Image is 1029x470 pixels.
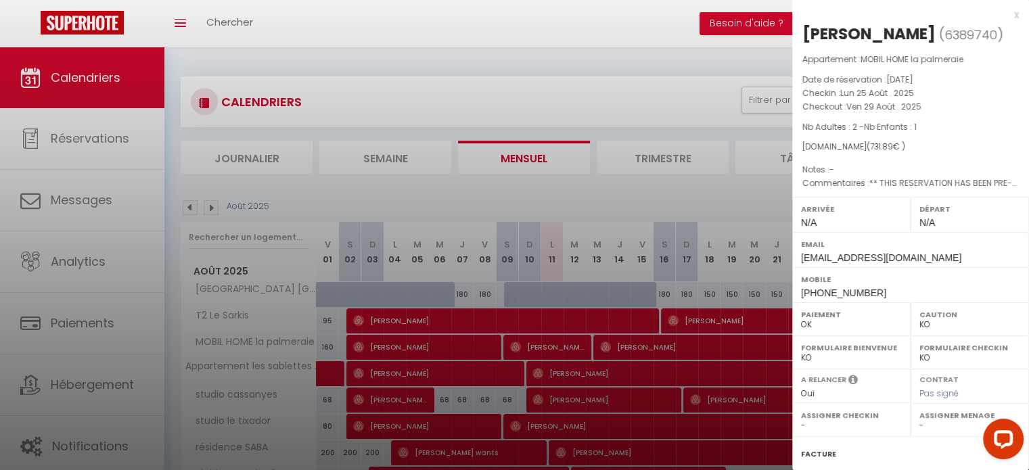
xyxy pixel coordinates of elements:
label: Mobile [801,273,1020,286]
span: ( ) [939,25,1003,44]
span: N/A [801,217,817,228]
p: Checkout : [802,100,1019,114]
label: Contrat [919,374,959,383]
label: Paiement [801,308,902,321]
span: ( € ) [867,141,905,152]
span: Nb Enfants : 1 [864,121,917,133]
label: A relancer [801,374,846,385]
span: - [829,164,834,175]
p: Date de réservation : [802,73,1019,87]
span: Pas signé [919,387,959,399]
p: Appartement : [802,53,1019,66]
span: N/A [919,217,935,228]
div: x [792,7,1019,23]
label: Départ [919,202,1020,216]
i: Sélectionner OUI si vous souhaiter envoyer les séquences de messages post-checkout [848,374,858,389]
span: Nb Adultes : 2 - [802,121,917,133]
label: Caution [919,308,1020,321]
span: 731.89 [870,141,893,152]
label: Formulaire Checkin [919,341,1020,354]
p: Checkin : [802,87,1019,100]
label: Formulaire Bienvenue [801,341,902,354]
span: 6389740 [944,26,997,43]
p: Notes : [802,163,1019,177]
label: Facture [801,447,836,461]
span: Lun 25 Août . 2025 [840,87,914,99]
div: [DOMAIN_NAME] [802,141,1019,154]
span: [PHONE_NUMBER] [801,287,886,298]
label: Arrivée [801,202,902,216]
span: [DATE] [886,74,913,85]
p: Commentaires : [802,177,1019,190]
label: Assigner Checkin [801,408,902,422]
span: MOBIL HOME la palmeraie [861,53,963,65]
label: Assigner Menage [919,408,1020,422]
label: Email [801,237,1020,251]
span: Ven 29 Août . 2025 [846,101,921,112]
span: [EMAIL_ADDRESS][DOMAIN_NAME] [801,252,961,263]
iframe: LiveChat chat widget [972,413,1029,470]
div: [PERSON_NAME] [802,23,936,45]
